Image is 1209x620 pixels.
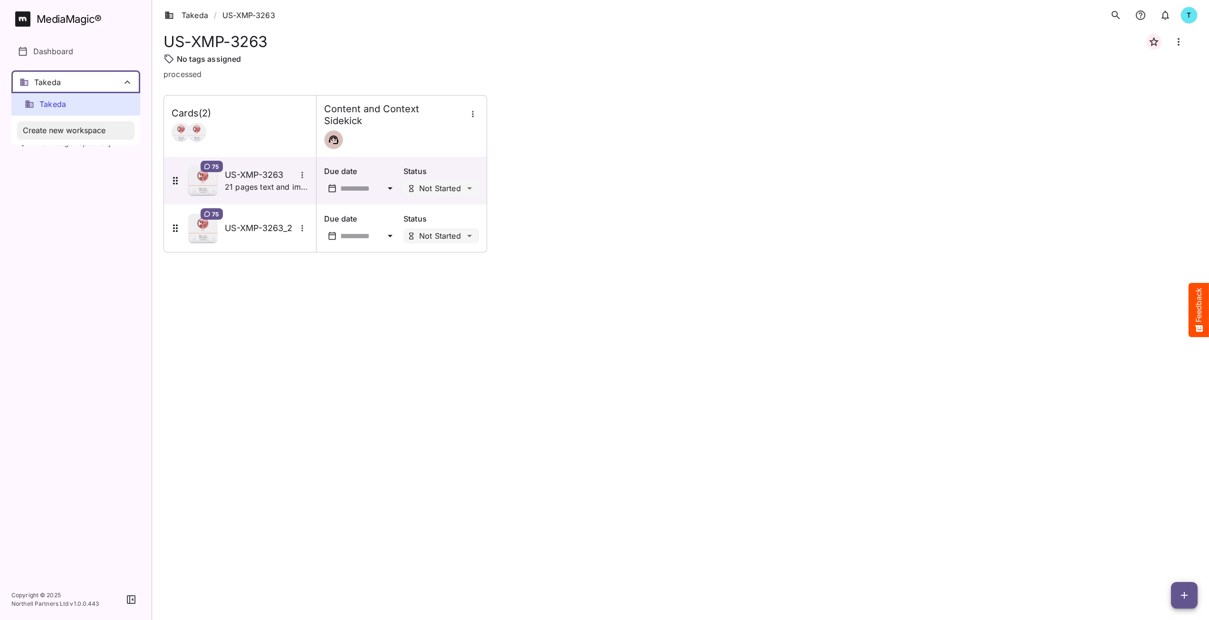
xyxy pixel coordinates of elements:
button: Feedback [1189,283,1209,337]
button: notifications [1131,6,1150,25]
button: notifications [1156,6,1175,25]
a: Takeda [164,10,208,21]
span: Takeda [39,99,66,110]
span: / [214,10,217,21]
span: Create new workspace [23,125,106,136]
button: search [1106,6,1125,25]
button: Create new workspace [17,121,134,140]
div: T [1180,7,1198,24]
